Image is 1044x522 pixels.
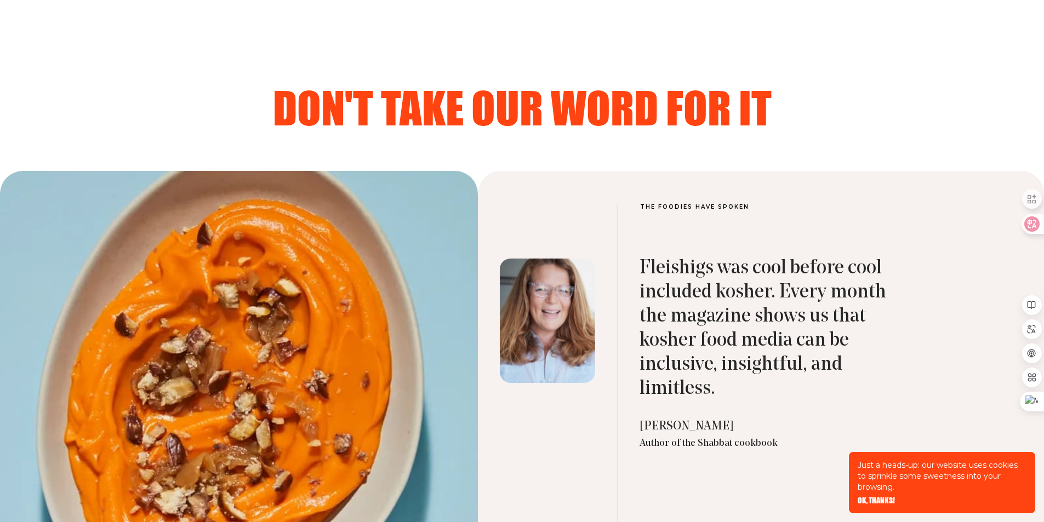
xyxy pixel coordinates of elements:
div: [PERSON_NAME] [640,418,892,435]
img: Adeena Sussman, Author of the Shabbat cookbook [500,259,595,383]
div: Author of the Shabbat cookbook [640,437,892,450]
h2: Don't take our word for it [117,85,928,129]
blockquote: Fleishigs was cool before cool included kosher. Every month the magazine shows us that kosher foo... [640,256,892,401]
button: OK, THANKS! [858,497,895,504]
p: Just a heads-up: our website uses cookies to sprinkle some sweetness into your browsing. [858,460,1026,492]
